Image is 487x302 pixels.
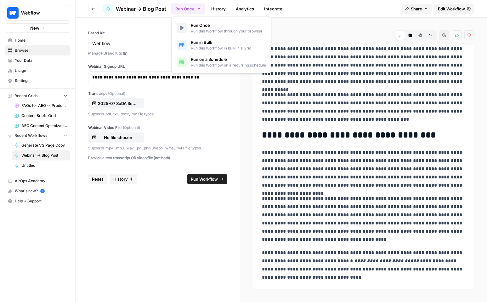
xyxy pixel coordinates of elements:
[92,40,223,47] input: Webflow
[21,10,59,16] span: Webflow
[12,111,70,121] a: Content Briefs Grid
[21,153,67,158] span: Webinar -> Blog Post
[15,48,67,53] span: Browse
[187,174,227,184] button: Run Workflow
[174,37,269,54] button: Run in BulkRun this Workflow in bulk in a Grid
[5,45,70,55] a: Browse
[15,78,67,84] span: Settings
[88,174,107,184] button: Reset
[171,3,205,14] button: Run Once
[88,91,227,96] label: Transcript
[98,134,138,141] p: No file chosen
[88,125,227,131] label: Webinar Video File
[15,58,67,63] span: Your Data
[21,103,67,108] span: FAQs for AEO -- Product/Features Pages Grid
[14,133,47,138] span: Recent Workflows
[88,50,227,56] a: Manage Brand Kits
[88,30,227,36] label: Brand Kit
[110,174,137,184] button: History
[5,23,70,33] button: New
[191,39,251,45] span: Run in Bulk
[191,176,218,182] span: Run Workflow
[12,160,70,171] a: Untitled
[174,20,269,37] a: Run OnceRun this Workflow through your browser
[5,176,70,186] a: AirOps Academy
[88,145,227,151] p: Supports .mp4, .mp3, .wav, .jpg, .png, .webp, .wma, .m4a file types.
[30,25,39,31] span: New
[5,5,70,21] button: Workspace: Webflow
[191,22,263,28] span: Run Once
[113,176,128,182] span: History
[14,93,37,99] span: Recent Grids
[401,4,432,14] button: Share
[116,5,166,13] span: Webinar -> Blog Post
[21,123,67,129] span: AEO Content Optimizations Grid
[12,140,70,150] a: Generate VS Page Copy
[21,142,67,148] span: Generate VS Page Copy
[191,56,266,62] span: Run on a Schedule
[88,155,171,160] strong: Provide a text transcript OR video file (not both).
[232,4,258,14] a: Analytics
[5,186,70,196] button: What's new? 5
[40,189,45,193] a: 5
[191,28,263,34] span: Run this Workflow through your browser
[5,131,70,140] button: Recent Workflows
[174,54,269,71] a: Run on a ScheduleRun this Workflow on a recurring schedule
[21,163,67,168] span: Untitled
[12,121,70,131] a: AEO Content Optimizations Grid
[5,91,70,101] button: Recent Grids
[5,55,70,66] a: Your Data
[7,7,19,19] img: Webflow Logo
[434,4,474,14] a: Edit Workflow
[411,6,422,12] span: Share
[5,66,70,76] a: Usage
[5,196,70,206] button: Help + Support
[21,113,67,119] span: Content Briefs Grid
[253,30,474,40] h2: Output
[92,176,103,182] span: Reset
[5,35,70,45] a: Home
[12,101,70,111] a: FAQs for AEO -- Product/Features Pages Grid
[88,64,227,69] label: Webinar Signup URL
[260,4,286,14] a: Integrate
[108,91,125,96] span: (Optional)
[88,132,144,142] button: No file chosen
[103,4,166,14] a: Webinar -> Blog Post
[15,38,67,43] span: Home
[5,186,70,196] div: What's new?
[123,125,140,131] span: (Optional)
[5,76,70,86] a: Settings
[88,98,144,108] button: 2025-07 SoDA Session - Transcript.pdf
[191,45,251,51] span: Run this Workflow in bulk in a Grid
[12,150,70,160] a: Webinar -> Blog Post
[15,68,67,73] span: Usage
[15,198,67,204] span: Help + Support
[207,4,229,14] a: History
[98,100,138,107] p: 2025-07 SoDA Session - Transcript.pdf
[42,189,43,193] text: 5
[172,17,271,73] div: Run Once
[15,178,67,184] span: AirOps Academy
[88,111,227,117] p: Supports .pdf, .txt, .docx, .md file types.
[438,6,465,12] span: Edit Workflow
[191,62,266,68] span: Run this Workflow on a recurring schedule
